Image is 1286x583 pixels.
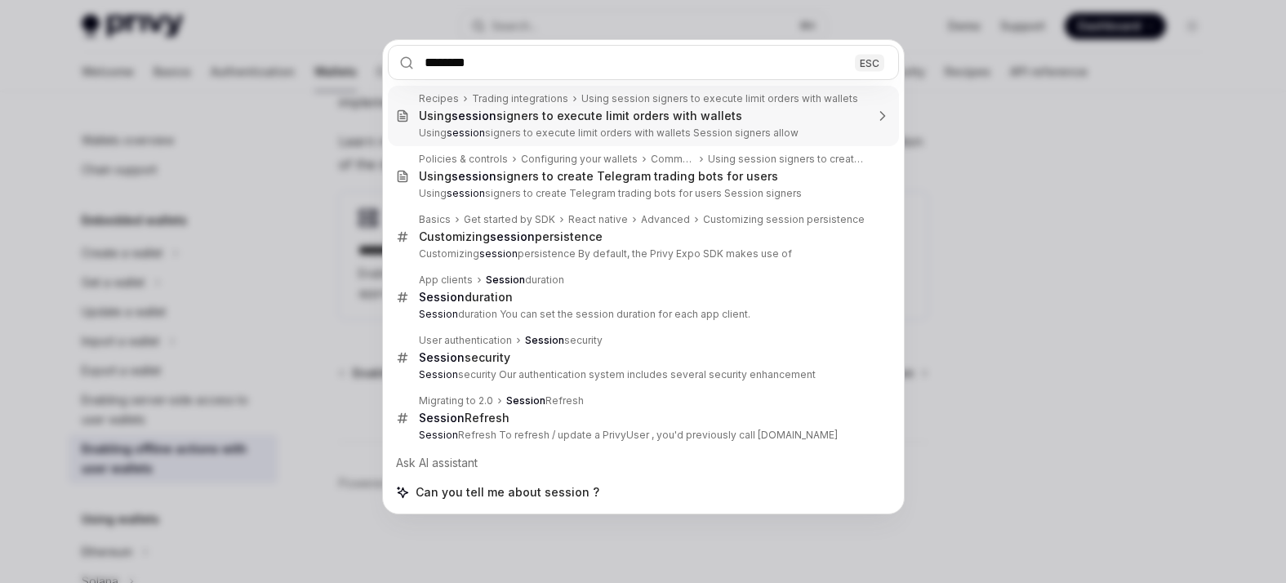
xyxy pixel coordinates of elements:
[419,429,865,442] p: Refresh To refresh / update a PrivyUser , you'd previously call [DOMAIN_NAME]
[416,484,599,501] span: Can you tell me about session ?
[447,187,485,199] b: session
[525,334,603,347] div: security
[419,429,458,441] b: Session
[452,169,496,183] b: session
[419,290,465,304] b: Session
[419,334,512,347] div: User authentication
[641,213,690,226] div: Advanced
[419,169,778,184] div: Using signers to create Telegram trading bots for users
[419,247,865,260] p: Customizing persistence By default, the Privy Expo SDK makes use of
[447,127,485,139] b: session
[472,92,568,105] div: Trading integrations
[708,153,864,166] div: Using session signers to create Telegram trading bots for users
[419,127,865,140] p: Using signers to execute limit orders with wallets Session signers allow
[506,394,584,407] div: Refresh
[419,153,508,166] div: Policies & controls
[506,394,545,407] b: Session
[419,274,473,287] div: App clients
[490,229,535,243] b: session
[419,368,458,381] b: Session
[651,153,696,166] div: Common use cases
[419,213,451,226] div: Basics
[419,368,865,381] p: security Our authentication system includes several security enhancement
[419,350,510,365] div: security
[479,247,518,260] b: session
[419,411,510,425] div: Refresh
[486,274,525,286] b: Session
[419,92,459,105] div: Recipes
[703,213,865,226] div: Customizing session persistence
[419,229,603,244] div: Customizing persistence
[388,448,899,478] div: Ask AI assistant
[581,92,858,105] div: Using session signers to execute limit orders with wallets
[452,109,496,122] b: session
[419,290,513,305] div: duration
[855,54,884,71] div: ESC
[419,394,493,407] div: Migrating to 2.0
[464,213,555,226] div: Get started by SDK
[419,187,865,200] p: Using signers to create Telegram trading bots for users Session signers
[419,308,865,321] p: duration You can set the session duration for each app client.
[521,153,638,166] div: Configuring your wallets
[419,109,742,123] div: Using signers to execute limit orders with wallets
[568,213,628,226] div: React native
[419,411,465,425] b: Session
[419,350,465,364] b: Session
[486,274,564,287] div: duration
[419,308,458,320] b: Session
[525,334,564,346] b: Session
